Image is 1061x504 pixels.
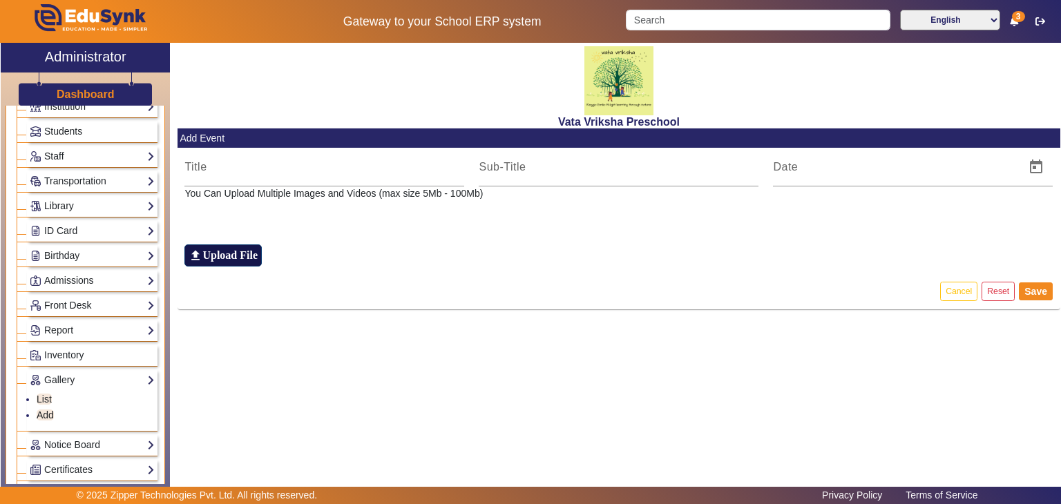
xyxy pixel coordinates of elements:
h6: Upload File [202,249,258,262]
span: 3 [1012,11,1025,22]
h3: Dashboard [57,88,115,101]
h2: Administrator [45,48,126,65]
h2: Vata Vriksha Preschool [178,115,1060,128]
span: Students [44,126,82,137]
a: Dashboard [56,87,115,101]
input: Search [626,10,890,30]
input: Title [184,159,464,175]
span: Inventory [44,349,84,360]
p: © 2025 Zipper Technologies Pvt. Ltd. All rights reserved. [77,488,318,503]
mat-card-header: Add Event [178,128,1060,148]
img: 817d6453-c4a2-41f8-ac39-e8a470f27eea [584,46,653,115]
img: Students.png [30,126,41,137]
a: Privacy Policy [815,486,889,504]
h5: Gateway to your School ERP system [273,14,611,29]
mat-icon: file_upload [189,249,202,262]
a: Terms of Service [899,486,984,504]
button: Reset [982,282,1015,300]
a: List [37,394,52,405]
button: Save [1019,282,1053,300]
a: Add [37,409,54,420]
button: Open calendar [1020,151,1053,184]
input: Date [773,159,1017,175]
img: Inventory.png [30,350,41,360]
a: Inventory [30,347,155,363]
a: Students [30,124,155,139]
a: Administrator [1,43,170,72]
input: Sub-Title [479,159,758,175]
button: Cancel [940,282,977,300]
p: You Can Upload Multiple Images and Videos (max size 5Mb - 100Mb) [184,186,1053,201]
